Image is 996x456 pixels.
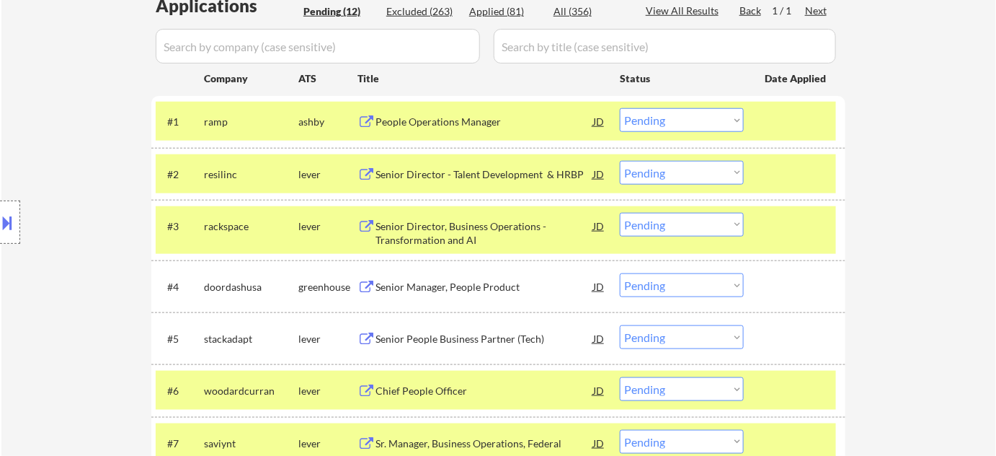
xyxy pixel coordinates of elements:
[739,4,762,18] div: Back
[298,332,357,346] div: lever
[386,4,458,19] div: Excluded (263)
[375,115,593,129] div: People Operations Manager
[298,219,357,234] div: lever
[646,4,723,18] div: View All Results
[553,4,626,19] div: All (356)
[592,325,606,351] div: JD
[375,332,593,346] div: Senior People Business Partner (Tech)
[156,29,480,63] input: Search by company (case sensitive)
[204,437,298,451] div: saviynt
[167,437,192,451] div: #7
[805,4,828,18] div: Next
[592,430,606,456] div: JD
[298,384,357,398] div: lever
[303,4,375,19] div: Pending (12)
[765,71,828,86] div: Date Applied
[592,213,606,239] div: JD
[298,437,357,451] div: lever
[592,273,606,299] div: JD
[494,29,836,63] input: Search by title (case sensitive)
[592,108,606,134] div: JD
[375,384,593,398] div: Chief People Officer
[469,4,541,19] div: Applied (81)
[204,384,298,398] div: woodardcurran
[592,377,606,403] div: JD
[620,65,744,91] div: Status
[298,280,357,294] div: greenhouse
[357,71,606,86] div: Title
[375,437,593,451] div: Sr. Manager, Business Operations, Federal
[298,115,357,129] div: ashby
[204,71,298,86] div: Company
[772,4,805,18] div: 1 / 1
[298,71,357,86] div: ATS
[167,384,192,398] div: #6
[375,167,593,182] div: Senior Director - Talent Development & HRBP
[375,280,593,294] div: Senior Manager, People Product
[592,161,606,187] div: JD
[298,167,357,182] div: lever
[375,219,593,247] div: Senior Director, Business Operations - Transformation and AI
